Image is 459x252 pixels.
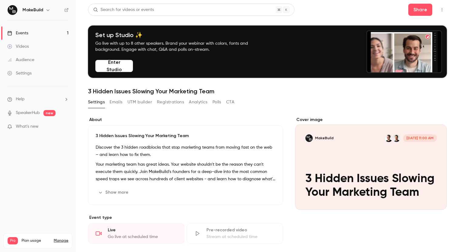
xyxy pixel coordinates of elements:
li: help-dropdown-opener [7,96,69,102]
button: Share [408,4,432,16]
h4: Set up Studio ✨ [95,31,262,39]
div: Stream at scheduled time [206,234,275,240]
div: Videos [7,43,29,50]
p: Discover the 3 hidden roadblocks that stop marketing teams from moving fast on the web – and lear... [96,144,275,158]
span: Help [16,96,25,102]
button: Polls [212,97,221,107]
h1: 3 Hidden Issues Slowing Your Marketing Team [88,88,447,95]
div: Events [7,30,28,36]
p: Your marketing team has great ideas. Your website shouldn't be the reason they can't execute them... [96,161,275,183]
div: Pre-recorded video [206,227,275,233]
button: Settings [88,97,105,107]
div: Settings [7,70,32,76]
span: Pro [8,237,18,244]
h6: MakeBuild [22,7,43,13]
span: What's new [16,123,39,130]
div: Audience [7,57,34,63]
p: 3 Hidden Issues Slowing Your Marketing Team [96,133,275,139]
label: About [88,117,283,123]
p: Go live with up to 8 other speakers. Brand your webinar with colors, fonts and background. Engage... [95,40,262,53]
button: CTA [226,97,234,107]
button: Registrations [157,97,184,107]
div: Search for videos or events [93,7,154,13]
button: Enter Studio [95,60,133,72]
p: Event type [88,215,283,221]
div: Go live at scheduled time [108,234,177,240]
button: Emails [110,97,122,107]
img: MakeBuild [8,5,17,15]
button: Show more [96,188,132,197]
a: SpeakerHub [16,110,40,116]
div: Pre-recorded videoStream at scheduled time [187,223,283,244]
label: Cover image [295,117,447,123]
div: LiveGo live at scheduled time [88,223,184,244]
div: Live [108,227,177,233]
a: Manage [54,238,68,243]
iframe: Noticeable Trigger [61,124,69,129]
section: Cover image [295,117,447,210]
button: Analytics [189,97,208,107]
span: Plan usage [22,238,50,243]
span: new [43,110,56,116]
button: UTM builder [127,97,152,107]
